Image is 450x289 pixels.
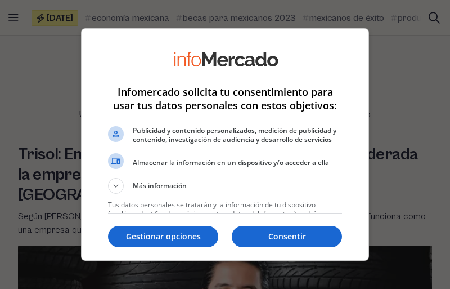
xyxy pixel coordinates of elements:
p: Consentir [232,231,342,242]
p: Gestionar opciones [108,231,218,242]
span: Más información [133,181,187,194]
button: Consentir [232,226,342,247]
h1: Infomercado solicita tu consentimiento para usar tus datos personales con estos objetivos: [108,85,342,112]
img: Te damos la bienvenida a Infomercado [169,42,282,76]
p: Tus datos personales se tratarán y la información de tu dispositivo (cookies, identificadores úni... [108,201,342,246]
button: Gestionar opciones [108,226,218,247]
span: Almacenar la información en un dispositivo y/o acceder a ella [133,158,342,167]
div: Infomercado solicita tu consentimiento para usar tus datos personales con estos objetivos: [81,28,369,260]
button: Más información [108,178,342,194]
span: Publicidad y contenido personalizados, medición de publicidad y contenido, investigación de audie... [133,126,342,144]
